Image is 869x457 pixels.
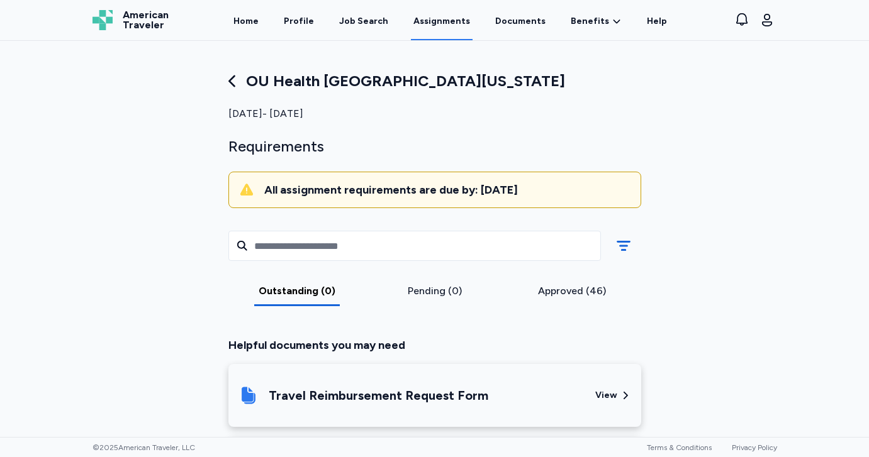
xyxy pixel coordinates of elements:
[264,182,631,197] div: All assignment requirements are due by: [DATE]
[508,284,636,299] div: Approved (46)
[233,284,361,299] div: Outstanding (0)
[647,443,712,452] a: Terms & Conditions
[228,71,641,91] div: OU Health [GEOGRAPHIC_DATA][US_STATE]
[228,106,641,121] div: [DATE] - [DATE]
[339,15,388,28] div: Job Search
[371,284,498,299] div: Pending (0)
[123,10,169,30] span: American Traveler
[411,1,473,40] a: Assignments
[269,387,488,404] div: Travel Reimbursement Request Form
[93,10,113,30] img: Logo
[571,15,609,28] span: Benefits
[228,336,641,354] div: Helpful documents you may need
[732,443,777,452] a: Privacy Policy
[228,136,641,157] div: Requirements
[595,389,617,402] div: View
[93,443,195,453] span: © 2025 American Traveler, LLC
[571,15,622,28] a: Benefits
